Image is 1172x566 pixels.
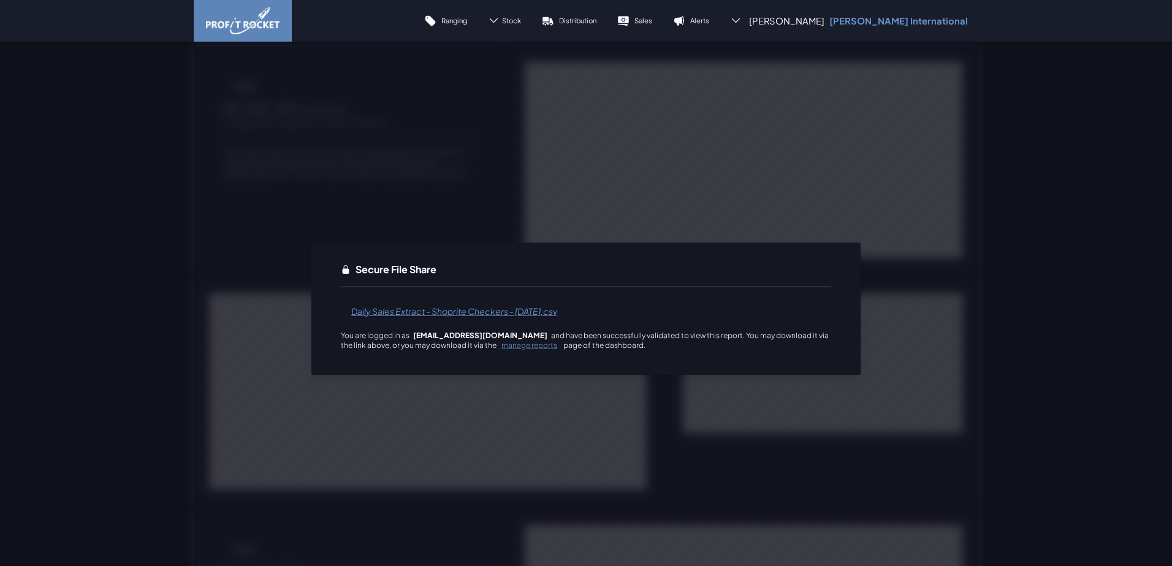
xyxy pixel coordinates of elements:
img: image [206,7,280,34]
h3: Secure File Share [356,262,436,277]
a: Distribution [531,6,607,36]
span: Daily Sales Extract - Shoprite Checkers - [DATE].csv [341,296,568,326]
p: Distribution [559,16,596,25]
a: manage reports [501,341,557,350]
p: You are logged in as and have been successfully validated to view this report. You may download i... [341,331,831,350]
span: [EMAIL_ADDRESS][DOMAIN_NAME] [411,331,550,340]
span: Stock [502,16,521,25]
p: Sales [634,16,652,25]
p: Ranging [441,16,467,25]
a: Alerts [663,6,720,36]
span: [PERSON_NAME] [749,15,824,27]
p: Alerts [690,16,709,25]
p: [PERSON_NAME] International [829,15,968,27]
a: Ranging [414,6,478,36]
a: Sales [607,6,663,36]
